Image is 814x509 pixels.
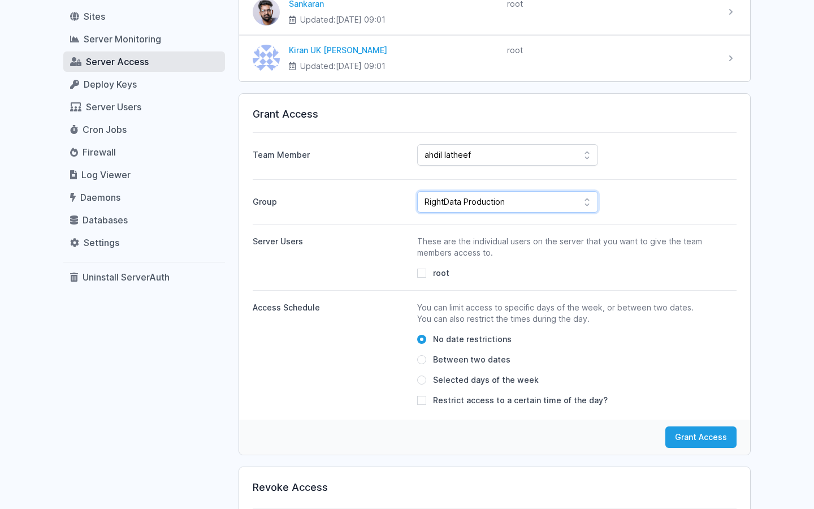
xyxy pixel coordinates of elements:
[84,237,119,248] span: Settings
[253,145,408,161] label: Team Member
[433,354,510,365] span: Between two dates
[253,192,408,213] label: Group
[80,192,120,203] span: Daemons
[239,36,750,81] a: Kiran UK Pillai Kiran UK [PERSON_NAME] Updated:[DATE] 09:01 root
[63,232,225,253] a: Settings
[63,267,225,287] a: Uninstall ServerAuth
[665,426,737,448] button: Grant Access
[63,97,225,117] a: Server Users
[63,51,225,72] a: Server Access
[83,214,128,226] span: Databases
[417,236,707,258] p: These are the individual users on the server that you want to give the team members access to.
[507,45,716,56] div: root
[336,61,386,71] time: [DATE] 09:01
[433,268,449,279] span: root
[63,210,225,230] a: Databases
[253,107,737,121] h3: Grant Access
[86,101,141,113] span: Server Users
[289,45,498,56] div: Kiran UK [PERSON_NAME]
[63,6,225,27] a: Sites
[300,61,386,72] span: Updated:
[253,481,737,494] h3: Revoke Access
[433,395,608,406] span: Restrict access to a certain time of the day?
[83,124,127,135] span: Cron Jobs
[433,374,539,386] span: Selected days of the week
[253,45,280,72] img: Kiran UK Pillai
[336,15,386,24] time: [DATE] 09:01
[63,142,225,162] a: Firewall
[300,14,386,25] span: Updated:
[84,11,105,22] span: Sites
[84,79,137,90] span: Deploy Keys
[83,146,116,158] span: Firewall
[253,236,408,247] div: Server Users
[417,302,707,325] p: You can limit access to specific days of the week, or between two dates. You can also restrict th...
[86,56,149,67] span: Server Access
[83,271,170,283] span: Uninstall ServerAuth
[63,187,225,208] a: Daemons
[63,29,225,49] a: Server Monitoring
[63,165,225,185] a: Log Viewer
[253,302,408,313] div: Access Schedule
[63,119,225,140] a: Cron Jobs
[81,169,131,180] span: Log Viewer
[84,33,161,45] span: Server Monitoring
[63,74,225,94] a: Deploy Keys
[433,334,512,345] span: No date restrictions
